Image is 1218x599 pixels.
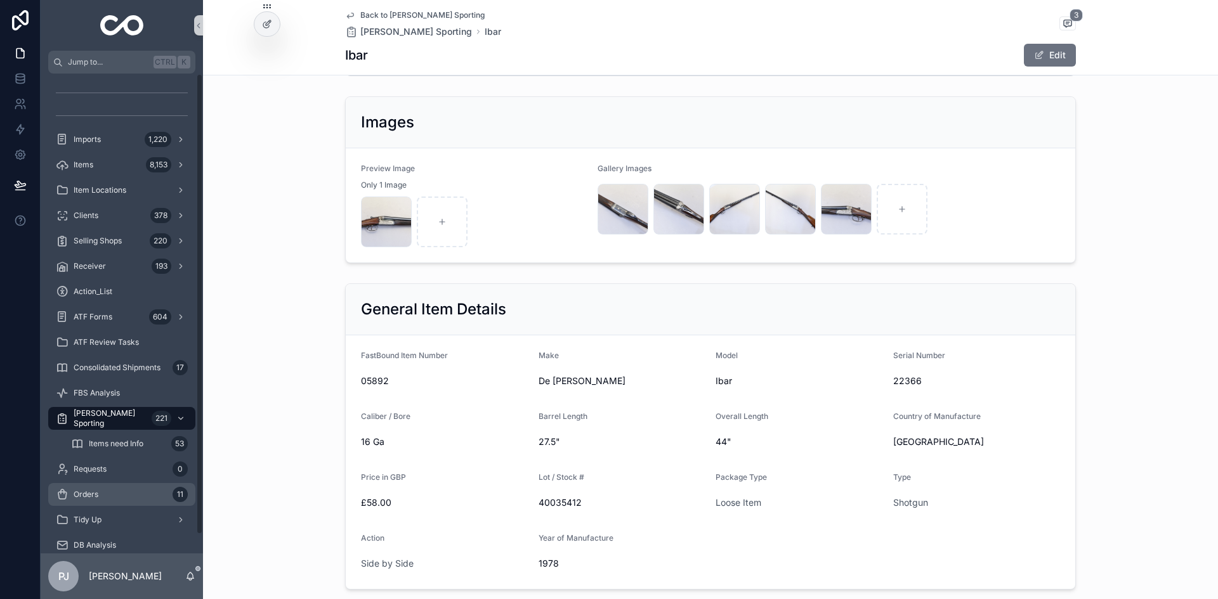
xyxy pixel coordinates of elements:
span: PJ [58,569,69,584]
span: 22366 [893,375,1061,387]
a: Items need Info53 [63,432,195,455]
span: 3 [1070,9,1083,22]
span: Tidy Up [74,515,101,525]
a: Item Locations [48,179,195,202]
a: Back to [PERSON_NAME] Sporting [345,10,485,20]
a: Side by Side [361,557,414,570]
span: Gallery Images [598,164,652,173]
h1: Ibar [345,46,368,64]
span: Package Type [716,472,767,482]
span: Clients [74,210,98,221]
span: Consolidated Shipments [74,363,160,373]
a: [PERSON_NAME] Sporting221 [48,407,195,430]
span: De [PERSON_NAME] [539,375,706,387]
div: 0 [173,461,188,477]
span: Ibar [716,375,883,387]
span: 27.5" [539,435,706,448]
span: Item Locations [74,185,126,195]
span: DB Analysis [74,540,116,550]
a: Imports1,220 [48,128,195,151]
span: K [179,57,189,67]
span: ATF Forms [74,312,112,322]
span: Items [74,160,93,170]
span: Country of Manufacture [893,411,981,421]
span: Serial Number [893,351,945,360]
div: 8,153 [146,157,171,172]
span: Overall Length [716,411,768,421]
a: [PERSON_NAME] Sporting [345,25,472,38]
span: Action_List [74,287,112,297]
span: Make [539,351,559,360]
span: Jump to... [68,57,148,67]
a: DB Analysis [48,534,195,557]
button: Jump to...CtrlK [48,51,195,74]
span: Model [716,351,738,360]
span: Preview Image [361,164,415,173]
span: FBS Analysis [74,388,120,398]
span: Action [361,533,384,543]
span: ATF Review Tasks [74,337,139,347]
div: 17 [173,360,188,375]
a: Requests0 [48,458,195,480]
a: Consolidated Shipments17 [48,356,195,379]
div: 604 [149,309,171,325]
a: Orders11 [48,483,195,506]
a: Action_List [48,280,195,303]
div: 11 [173,487,188,502]
div: 221 [152,411,171,426]
span: 44" [716,435,883,448]
div: 193 [152,259,171,274]
img: App logo [100,15,144,35]
button: 3 [1059,16,1076,32]
span: Imports [74,134,101,145]
span: Receiver [74,261,106,271]
span: 40035412 [539,496,706,509]
span: Ctrl [154,56,176,68]
span: Selling Shops [74,236,122,246]
span: Type [893,472,911,482]
div: 53 [171,436,188,451]
div: 1,220 [145,132,171,147]
h2: General Item Details [361,299,506,319]
span: Only 1 Image [361,180,407,190]
span: Price in GBP [361,472,406,482]
span: Items need Info [89,439,143,449]
span: Lot / Stock # [539,472,584,482]
div: 378 [150,208,171,223]
span: [PERSON_NAME] Sporting [74,408,147,428]
span: 05892 [361,375,528,387]
h2: Images [361,112,414,132]
div: scrollable content [41,74,203,553]
span: Orders [74,489,98,499]
a: Shotgun [893,496,928,509]
p: [PERSON_NAME] [89,570,162,583]
span: [PERSON_NAME] Sporting [360,25,472,38]
span: 1978 [539,557,706,570]
a: FBS Analysis [48,382,195,404]
span: 16 Ga [361,435,528,448]
span: £58.00 [361,496,528,509]
a: Items8,153 [48,153,195,176]
span: Back to [PERSON_NAME] Sporting [360,10,485,20]
a: Tidy Up [48,508,195,531]
a: Receiver193 [48,255,195,278]
span: Requests [74,464,107,474]
a: ATF Review Tasks [48,331,195,354]
span: [GEOGRAPHIC_DATA] [893,435,1061,448]
span: Year of Manufacture [539,533,613,543]
div: 220 [150,233,171,248]
a: Loose Item [716,496,761,509]
span: Barrel Length [539,411,587,421]
span: Caliber / Bore [361,411,410,421]
a: Clients378 [48,204,195,227]
a: ATF Forms604 [48,306,195,328]
a: Selling Shops220 [48,229,195,252]
a: Ibar [485,25,501,38]
button: Edit [1024,44,1076,67]
span: FastBound Item Number [361,351,448,360]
